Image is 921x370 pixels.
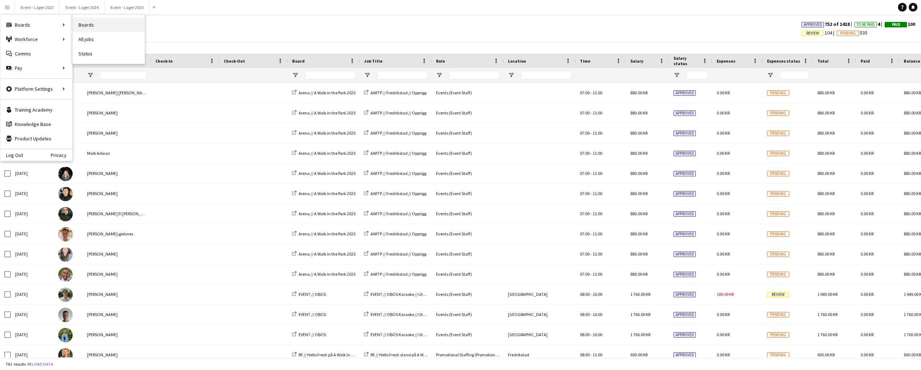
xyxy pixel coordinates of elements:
button: Event - Lager 2023 [15,0,60,14]
input: Role Filter Input [449,71,499,80]
span: 1 760.00 KR [817,332,838,337]
span: Approved [673,171,696,176]
span: EVENT // OBOS [299,332,326,337]
span: Salary status [673,55,699,66]
span: 16:00 [593,292,602,297]
span: - [590,211,592,216]
div: Platform Settings [0,82,72,96]
span: 07:00 [580,171,590,176]
span: Arena // A Walk in the Park 2025 [299,171,355,176]
span: 880.00 KR [817,231,835,236]
button: Open Filter Menu [364,72,371,78]
span: Pending [767,231,789,237]
span: AWITP // Fredrikstad // Opprigg [371,110,426,116]
a: Arena // A Walk in the Park 2025 [292,271,355,277]
span: 880.00 KR [817,251,835,257]
span: 880.00 KR [630,130,648,136]
input: Name Filter Input [100,71,147,80]
span: 0.00 KR [861,130,874,136]
span: 07:00 [580,90,590,95]
span: 880.00 KR [630,90,648,95]
span: 0.00 KR [861,352,874,357]
span: 08:00 [580,352,590,357]
a: Arena // A Walk in the Park 2025 [292,90,355,95]
div: [PERSON_NAME] [83,345,151,365]
span: Approved [673,110,696,116]
div: Events (Event Staff) [432,163,504,183]
span: 880.00 KR [630,110,648,116]
span: 535 [837,30,867,36]
span: 0.00 KR [861,251,874,257]
span: RF // Hello Fresh stand på A Walk In The Park / Opprigg [371,352,467,357]
span: 0.00 KR [717,211,730,216]
div: Events (Event Staff) [432,83,504,103]
button: Open Filter Menu [673,72,680,78]
span: Role [436,58,445,64]
span: Expenses status [767,58,800,64]
input: Board Filter Input [305,71,355,80]
span: 08:00 [580,332,590,337]
span: Approved [673,252,696,257]
span: 0.00 KR [861,271,874,277]
a: EVENT // OBOS [292,332,326,337]
span: 11:00 [593,352,602,357]
span: Pending [767,272,789,277]
a: Arena // A Walk in the Park 2025 [292,251,355,257]
div: Events (Event Staff) [432,103,504,123]
span: 0.00 KR [861,191,874,196]
span: - [590,271,592,277]
a: Arena // A Walk in the Park 2025 [292,110,355,116]
div: [PERSON_NAME] [83,163,151,183]
span: 0.00 KR [717,352,730,357]
span: Arena // A Walk in the Park 2025 [299,231,355,236]
img: Honya Khalid [58,167,73,181]
span: Arena // A Walk in the Park 2025 [299,150,355,156]
span: 880.00 KR [904,211,921,216]
span: Job Title [364,58,382,64]
div: [GEOGRAPHIC_DATA] [504,304,576,324]
span: Approved [804,22,822,27]
span: 880.00 KR [630,251,648,257]
span: 0.00 KR [861,312,874,317]
span: 07:00 [580,211,590,216]
span: 0.00 KR [861,110,874,116]
span: Pending [767,90,789,96]
div: Malk Adwan [83,143,151,163]
span: Approved [673,131,696,136]
span: 880.00 KR [630,211,648,216]
span: Board [292,58,305,64]
div: [DATE] [11,224,54,244]
a: AWITP // Fredrikstad // Opprigg [364,110,426,116]
a: Log Out [0,152,23,158]
span: EVENT // OBOS [299,292,326,297]
span: 1 760.00 KR [630,292,650,297]
span: Pending [767,110,789,116]
div: [PERSON_NAME] [83,244,151,264]
a: Boards [73,18,145,32]
div: [PERSON_NAME] [83,103,151,123]
span: Expenses [717,58,735,64]
span: 08:00 [580,292,590,297]
button: Event - Lager 2025 [105,0,150,14]
span: Approved [673,191,696,197]
div: [GEOGRAPHIC_DATA] [504,284,576,304]
div: Events (Event Staff) [432,284,504,304]
span: RF // Hello Fresh på A Walk In The Park [299,352,367,357]
span: 600.00 KR [630,352,648,357]
span: 880.00 KR [630,271,648,277]
span: 0.00 KR [861,171,874,176]
span: 0.00 KR [717,332,730,337]
span: 880.00 KR [904,231,921,236]
span: 16:00 [593,312,602,317]
span: 11:00 [593,191,602,196]
span: AWITP // Fredrikstad // Opprigg [371,231,426,236]
input: Expenses status Filter Input [780,71,809,80]
a: Arena // A Walk in the Park 2025 [292,231,355,236]
div: [DATE] [11,284,54,304]
img: Oscar Markey [58,288,73,302]
div: Boards [0,18,72,32]
a: AWITP // Fredrikstad // Opprigg [364,191,426,196]
span: 880.00 KR [904,171,921,176]
a: AWITP // Fredrikstad // Opprigg [364,90,426,95]
div: [DATE] [11,244,54,264]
